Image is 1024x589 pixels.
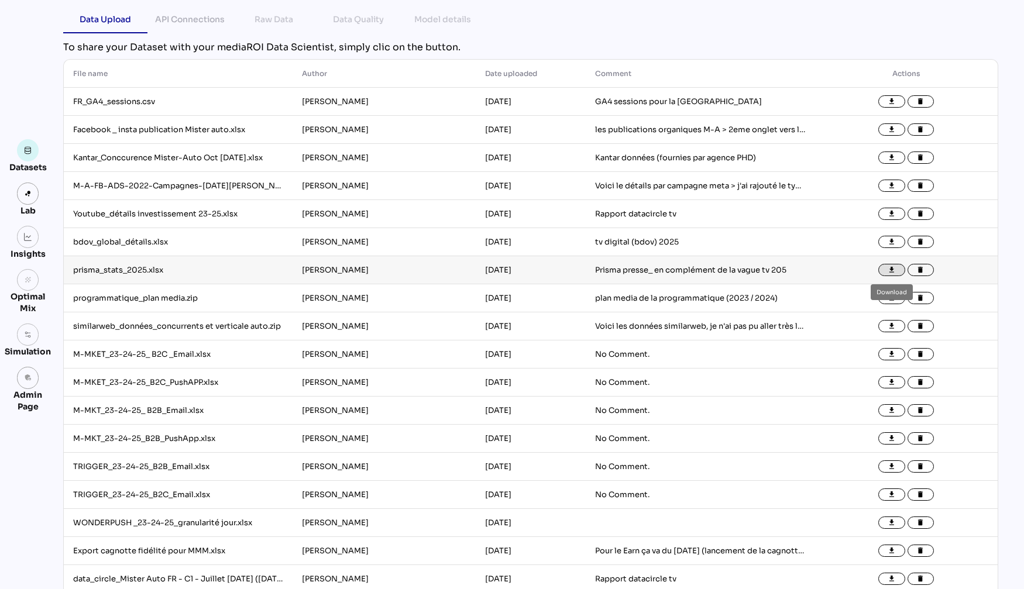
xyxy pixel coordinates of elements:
td: [PERSON_NAME] [293,340,476,368]
td: M-MKET_23-24-25_ B2C _Email.xlsx [64,340,293,368]
td: Voici les données similarweb, je n'ai pas pu aller très loin en terme de dates : au pire 1 mois a... [586,312,815,340]
i: delete [917,463,925,471]
td: [PERSON_NAME] [293,116,476,144]
td: [DATE] [476,537,586,565]
td: [PERSON_NAME] [293,537,476,565]
div: Data Upload [80,12,131,26]
img: lab.svg [24,190,32,198]
td: [DATE] [476,368,586,397]
i: file_download [888,519,896,527]
td: [DATE] [476,284,586,312]
i: file_download [888,407,896,415]
i: file_download [888,154,896,162]
td: No Comment. [586,453,815,481]
i: file_download [888,491,896,499]
div: Data Quality [333,12,384,26]
td: Kantar_Conccurence Mister-Auto Oct [DATE].xlsx [64,144,293,172]
i: delete [917,98,925,106]
td: [DATE] [476,481,586,509]
td: FR_GA4_sessions.csv [64,88,293,116]
td: No Comment. [586,397,815,425]
i: delete [917,238,925,246]
th: File name [64,60,293,88]
td: No Comment. [586,481,815,509]
td: prisma_stats_2025.xlsx [64,256,293,284]
div: Datasets [9,161,47,173]
i: file_download [888,435,896,443]
td: [DATE] [476,256,586,284]
td: [DATE] [476,172,586,200]
i: file_download [888,210,896,218]
img: graph.svg [24,233,32,241]
i: file_download [888,463,896,471]
td: TRIGGER_23-24-25_B2C_Email.xlsx [64,481,293,509]
td: Facebook _ insta publication Mister auto.xlsx [64,116,293,144]
td: [PERSON_NAME] [293,397,476,425]
td: bdov_global_détails.xlsx [64,228,293,256]
th: Date uploaded [476,60,586,88]
div: Simulation [5,346,51,357]
div: API Connections [155,12,225,26]
td: [PERSON_NAME] [293,425,476,453]
td: Prisma presse_ en complément de la vague tv 205 [586,256,815,284]
td: [PERSON_NAME] [293,88,476,116]
td: similarweb_données_concurrents et verticale auto.zip [64,312,293,340]
td: [PERSON_NAME] [293,453,476,481]
img: data.svg [24,146,32,154]
i: delete [917,266,925,274]
i: delete [917,210,925,218]
i: file_download [888,575,896,583]
td: TRIGGER_23-24-25_B2B_Email.xlsx [64,453,293,481]
td: [DATE] [476,116,586,144]
td: programmatique_plan media.zip [64,284,293,312]
td: No Comment. [586,340,815,368]
div: Optimal Mix [5,291,51,314]
i: delete [917,378,925,387]
i: file_download [888,294,896,302]
td: Pour le Earn ça va du [DATE] (lancement de la cagnotte) au [DATE] (fin du cashback). Pour le Burn... [586,537,815,565]
i: file_download [888,266,896,274]
td: [DATE] [476,340,586,368]
i: file_download [888,98,896,106]
i: delete [917,575,925,583]
td: [DATE] [476,200,586,228]
td: Youtube_détails investissement 23-25.xlsx [64,200,293,228]
div: Lab [15,205,41,216]
td: [DATE] [476,509,586,537]
td: [DATE] [476,312,586,340]
i: admin_panel_settings [24,374,32,382]
i: delete [917,182,925,190]
td: plan media de la programmatique (2023 / 2024) [586,284,815,312]
td: [DATE] [476,425,586,453]
td: [DATE] [476,88,586,116]
i: file_download [888,182,896,190]
td: [PERSON_NAME] [293,256,476,284]
i: delete [917,322,925,330]
td: [PERSON_NAME] [293,481,476,509]
td: WONDERPUSH _23-24-25_granularité jour.xlsx [64,509,293,537]
td: [PERSON_NAME] [293,200,476,228]
div: To share your Dataset with your mediaROI Data Scientist, simply clic on the button. [63,40,998,54]
td: [PERSON_NAME] [293,368,476,397]
td: M-MKT_23-24-25_ B2B_Email.xlsx [64,397,293,425]
i: delete [917,547,925,555]
i: delete [917,407,925,415]
div: Model details [414,12,471,26]
div: Raw Data [255,12,293,26]
td: Voici le détails par campagne meta > j'ai rajouté le type de campagne en colonne et aussi les dat... [586,172,815,200]
td: [DATE] [476,144,586,172]
i: file_download [888,350,896,359]
td: No Comment. [586,368,815,397]
td: [DATE] [476,397,586,425]
td: [PERSON_NAME] [293,144,476,172]
i: delete [917,491,925,499]
i: delete [917,294,925,302]
th: Author [293,60,476,88]
div: Insights [11,248,46,260]
td: tv digital (bdov) 2025 [586,228,815,256]
td: [DATE] [476,228,586,256]
td: [PERSON_NAME] [293,312,476,340]
td: Export cagnotte fidélité pour MMM.xlsx [64,537,293,565]
td: Rapport datacircle tv [586,200,815,228]
i: delete [917,126,925,134]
